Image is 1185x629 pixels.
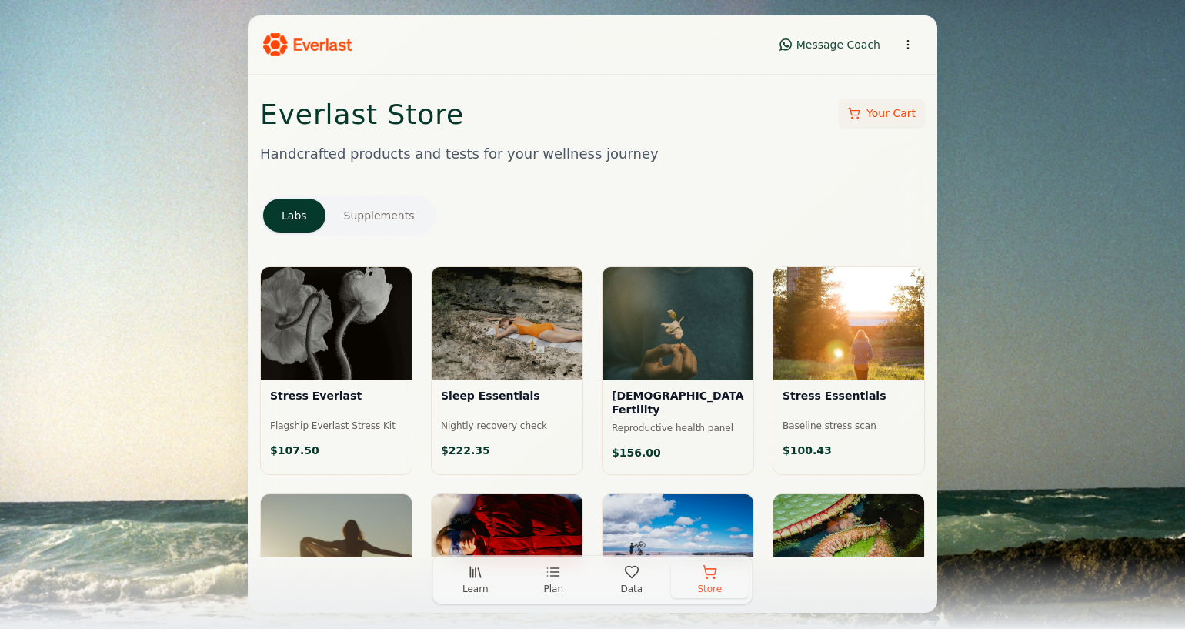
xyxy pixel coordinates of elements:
h3: Baseline stress scan [783,420,915,432]
h1: Everlast Store [260,99,659,130]
span: $ 222.35 [441,443,490,458]
h3: Flagship Everlast Stress Kit [270,420,402,432]
span: Data [620,583,643,595]
span: $ 156.00 [612,445,661,460]
button: Labs [263,199,325,233]
span: Learn [462,583,489,595]
h3: Reproductive health panel [612,423,744,434]
span: Message Coach [796,37,880,52]
h3: Stress Everlast [270,390,402,414]
h3: Nightly recovery check [441,420,573,432]
img: Everlast Logo [263,33,352,57]
p: Handcrafted products and tests for your wellness journey [260,142,659,165]
button: Supplements [325,199,433,233]
button: Message Coach [772,32,888,57]
button: Your Cart [839,99,925,127]
span: $ 100.43 [783,443,832,458]
h3: Sleep Essentials [441,390,573,414]
h3: Stress Essentials [783,390,915,414]
span: Store [697,583,722,595]
span: $ 107.50 [270,443,319,458]
h3: [DEMOGRAPHIC_DATA] Fertility [612,390,744,417]
span: Plan [543,583,563,595]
